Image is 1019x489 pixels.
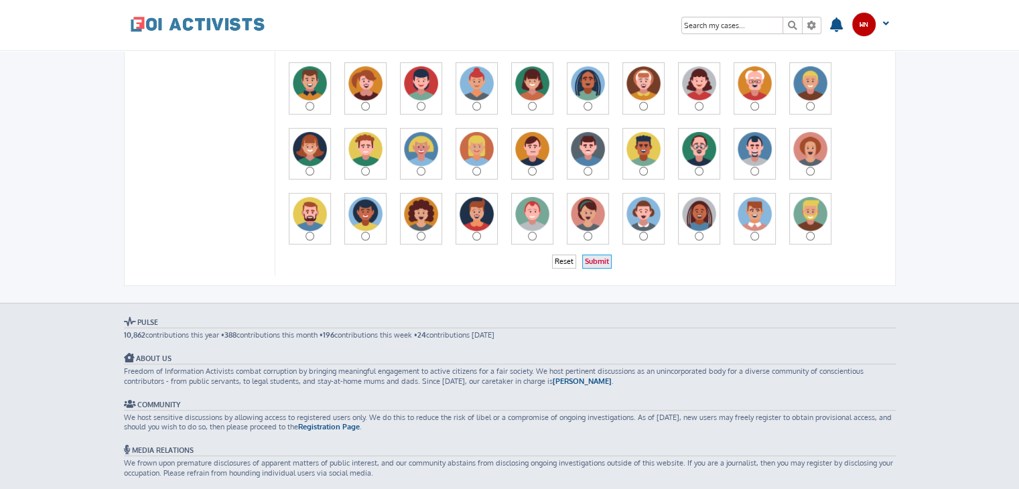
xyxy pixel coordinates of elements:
p: Freedom of Information Activists combat corruption by bringing meaningful engagement to active ci... [124,366,896,386]
strong: 196 [323,330,334,340]
strong: 388 [224,330,236,340]
h3: Media Relations [124,445,896,456]
h3: About Us [124,353,896,364]
img: User avatar [852,12,876,37]
strong: 24 [417,330,426,340]
p: contributions this year • contributions this month • contributions this week • contributions [DATE] [124,330,896,340]
a: Registration Page [298,422,360,431]
a: FOI Activists [131,7,265,42]
input: Submit [582,255,612,269]
input: Search for keywords [682,17,783,33]
h3: Community [124,399,896,411]
p: We frown upon premature disclosures of apparent matters of public interest, and our community abs... [124,458,896,478]
p: We host sensitive discussions by allowing access to registered users only. We do this to reduce t... [124,413,896,432]
a: [PERSON_NAME] [553,376,612,386]
strong: 10,862 [124,330,145,340]
input: Reset [552,255,576,269]
h3: Pulse [124,317,896,328]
